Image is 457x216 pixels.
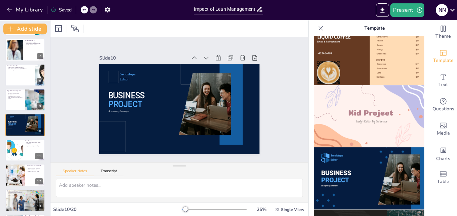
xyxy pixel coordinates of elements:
span: Charts [436,155,450,163]
div: 10 [35,128,43,134]
div: 8 [37,78,43,84]
p: Lean Management improves service quality. [7,97,23,99]
div: Slide 10 [88,56,171,97]
span: Sendsteps [114,93,130,102]
p: Hypotheses Acceptance [7,90,23,92]
div: 9 [37,103,43,109]
div: Add a table [430,166,457,190]
p: Statistical Tools [25,40,43,42]
button: Add slide [3,24,47,34]
p: Lean practices enhance operational efficiency. [7,68,33,69]
div: 25 % [253,206,270,213]
div: Slide 10 / 20 [53,206,182,213]
span: Developed by Sendsteps [8,125,13,126]
div: 11 [5,139,45,161]
span: PROJECT [8,123,16,125]
p: Positive impact on patient satisfaction. [7,67,33,68]
p: Statistical Results [7,65,33,67]
img: thumb-8.png [314,23,424,85]
span: Developed by Sendsteps [119,130,138,141]
button: Transcript [94,169,124,176]
button: Present [390,3,424,17]
span: BUSINESS [111,106,148,129]
span: BUSINESS [8,120,17,123]
p: Significant impacts of Lean Management. [7,93,23,96]
div: 7 [37,53,43,59]
div: 13 [35,203,43,209]
span: Editor [116,100,126,107]
div: Add charts and graphs [430,141,457,166]
p: Conclusion [25,140,43,142]
p: Staff knowledge is enhanced. [7,96,23,97]
span: Sendsteps [10,116,14,117]
p: Lean Management enhances patient satisfaction. [25,142,43,144]
span: Table [437,178,449,185]
p: Use of SPSS for analysis. [25,42,43,43]
p: Insights into Lean practices. [25,44,43,45]
div: 9 [5,89,45,111]
p: Absence of a control group. [27,171,43,172]
div: Get real-time input from your audience [430,93,457,117]
div: 13 [5,189,45,211]
div: Add text boxes [430,69,457,93]
div: Change the overall theme [430,20,457,44]
p: Importance of ongoing training. [25,145,43,147]
div: Layout [53,23,64,34]
div: Saved [51,7,72,13]
div: Add ready made slides [430,44,457,69]
p: Recommendations [7,190,43,192]
button: N N [436,3,448,17]
div: N N [436,4,448,16]
span: Media [437,130,450,137]
span: PROJECT [114,115,149,137]
div: 12 [5,164,45,186]
div: 8 [5,64,45,86]
p: Limitations of the Study [27,165,43,167]
img: thumb-9.png [314,85,424,147]
p: Statistical significance of results. [7,69,33,71]
p: Explore long-term effects. [7,194,43,196]
p: Self-reported data bias. [27,170,43,171]
button: My Library [5,4,46,15]
p: Facilitate staff training. [7,193,43,194]
p: Geographic scope limitations. [27,168,43,170]
input: Insert title [194,4,256,14]
span: Questions [432,105,454,113]
div: 10 [5,114,45,136]
div: 7 [5,39,45,61]
span: Theme [435,33,451,40]
p: Promote leadership endorsement. [7,192,43,193]
p: Descriptive and inferential statistics. [25,43,43,44]
p: Template [326,20,423,36]
button: Speaker Notes [56,169,94,176]
p: Advocacy for leadership support. [25,144,43,146]
div: Add images, graphics, shapes or video [430,117,457,141]
img: thumb-10.png [314,147,424,210]
span: Single View [281,207,304,212]
div: 12 [35,178,43,184]
span: Template [433,57,454,64]
span: Editor [10,117,13,118]
span: Text [438,81,448,88]
div: 11 [35,153,43,159]
span: Position [71,25,79,33]
button: Export to PowerPoint [376,3,389,17]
